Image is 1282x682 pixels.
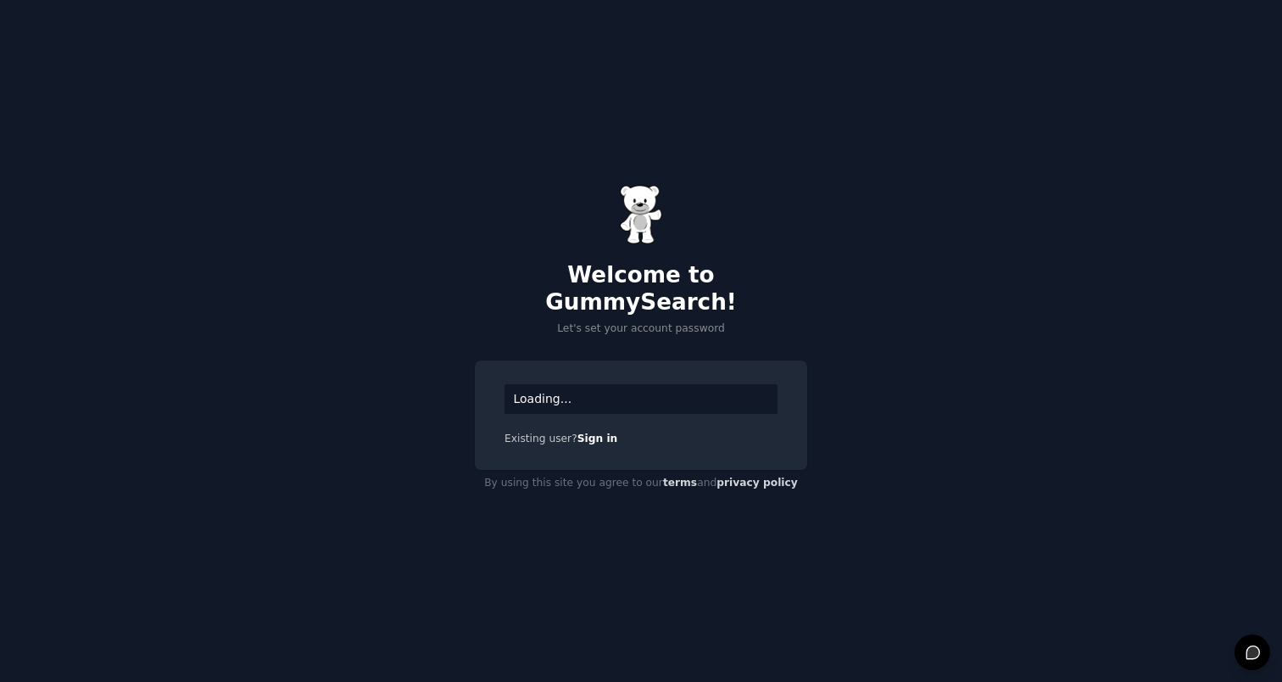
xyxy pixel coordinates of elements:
[504,384,778,414] div: Loading...
[716,477,798,489] a: privacy policy
[475,262,807,316] h2: Welcome to GummySearch!
[577,433,618,444] a: Sign in
[475,321,807,337] p: Let's set your account password
[504,433,577,444] span: Existing user?
[663,477,697,489] a: terms
[475,470,807,497] div: By using this site you agree to our and
[620,185,662,244] img: Gummy Bear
